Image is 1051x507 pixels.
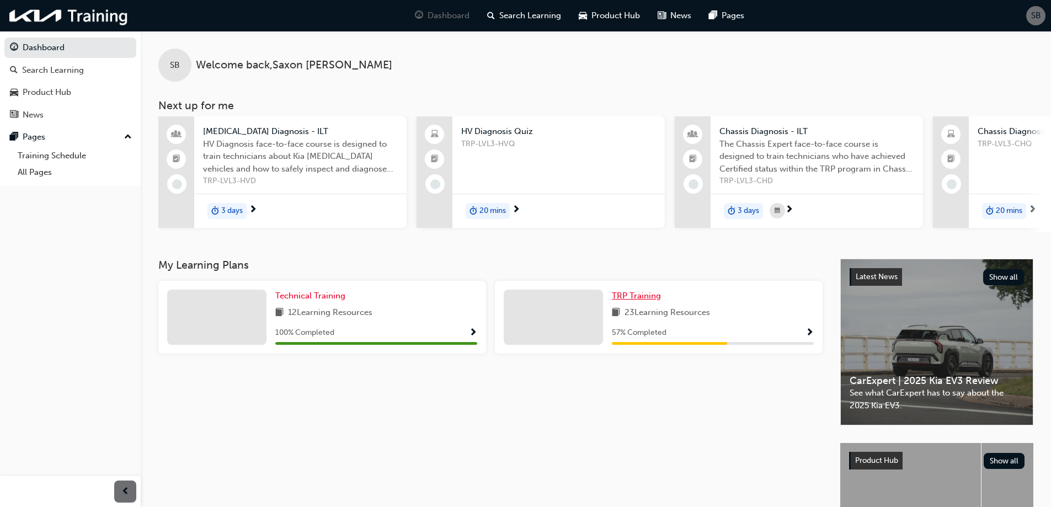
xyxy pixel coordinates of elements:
a: news-iconNews [649,4,700,27]
span: 3 days [738,205,759,217]
a: Product HubShow all [849,452,1025,469]
span: car-icon [579,9,587,23]
div: Search Learning [22,64,84,77]
button: SB [1026,6,1045,25]
span: news-icon [658,9,666,23]
span: laptop-icon [431,127,439,142]
a: guage-iconDashboard [406,4,478,27]
span: duration-icon [986,204,994,218]
span: Product Hub [591,9,640,22]
span: next-icon [249,205,257,215]
span: pages-icon [10,132,18,142]
span: News [670,9,691,22]
span: The Chassis Expert face-to-face course is designed to train technicians who have achieved Certifi... [719,138,914,175]
span: news-icon [10,110,18,120]
span: prev-icon [121,485,130,499]
span: duration-icon [728,204,735,218]
h3: Next up for me [141,99,1051,112]
button: Show all [983,269,1025,285]
span: Search Learning [499,9,561,22]
a: Product Hub [4,82,136,103]
span: learningRecordVerb_NONE-icon [430,179,440,189]
span: booktick-icon [947,152,955,167]
span: 23 Learning Resources [625,306,710,320]
span: SB [170,59,180,72]
span: TRP-LVL3-HVQ [461,138,656,151]
span: TRP Training [612,291,661,301]
span: SB [1031,9,1041,22]
span: 100 % Completed [275,327,334,339]
span: Pages [722,9,744,22]
span: booktick-icon [689,152,697,167]
div: News [23,109,44,121]
span: booktick-icon [431,152,439,167]
span: HV Diagnosis face-to-face course is designed to train technicians about Kia [MEDICAL_DATA] vehicl... [203,138,398,175]
a: Chassis Diagnosis - ILTThe Chassis Expert face-to-face course is designed to train technicians wh... [675,116,923,228]
h3: My Learning Plans [158,259,823,271]
span: booktick-icon [173,152,180,167]
a: car-iconProduct Hub [570,4,649,27]
span: 12 Learning Resources [288,306,372,320]
span: search-icon [10,66,18,76]
span: learningRecordVerb_NONE-icon [947,179,957,189]
span: Show Progress [469,328,477,338]
span: Show Progress [805,328,814,338]
span: duration-icon [211,204,219,218]
div: Pages [23,131,45,143]
a: search-iconSearch Learning [478,4,570,27]
span: Dashboard [428,9,470,22]
span: [MEDICAL_DATA] Diagnosis - ILT [203,125,398,138]
span: Welcome back , Saxon [PERSON_NAME] [196,59,392,72]
a: Training Schedule [13,147,136,164]
span: learningRecordVerb_NONE-icon [689,179,698,189]
a: HV Diagnosis QuizTRP-LVL3-HVQduration-icon20 mins [417,116,665,228]
a: Technical Training [275,290,350,302]
span: people-icon [689,127,697,142]
span: book-icon [275,306,284,320]
span: CarExpert | 2025 Kia EV3 Review [850,375,1024,387]
a: Latest NewsShow all [850,268,1024,286]
span: 20 mins [996,205,1022,217]
div: Product Hub [23,86,71,99]
span: next-icon [785,205,793,215]
a: Search Learning [4,60,136,81]
span: See what CarExpert has to say about the 2025 Kia EV3. [850,387,1024,412]
span: 3 days [221,205,243,217]
button: Pages [4,127,136,147]
span: duration-icon [470,204,477,218]
span: car-icon [10,88,18,98]
span: guage-icon [10,43,18,53]
span: calendar-icon [775,204,780,218]
a: Latest NewsShow allCarExpert | 2025 Kia EV3 ReviewSee what CarExpert has to say about the 2025 Ki... [840,259,1033,425]
span: learningRecordVerb_NONE-icon [172,179,182,189]
span: pages-icon [709,9,717,23]
span: laptop-icon [947,127,955,142]
button: Show all [984,453,1025,469]
span: Technical Training [275,291,345,301]
span: next-icon [512,205,520,215]
span: next-icon [1028,205,1037,215]
a: [MEDICAL_DATA] Diagnosis - ILTHV Diagnosis face-to-face course is designed to train technicians a... [158,116,407,228]
button: Show Progress [805,326,814,340]
span: Latest News [856,272,898,281]
a: Dashboard [4,38,136,58]
a: pages-iconPages [700,4,753,27]
span: search-icon [487,9,495,23]
span: 57 % Completed [612,327,666,339]
img: kia-training [6,4,132,27]
span: up-icon [124,130,132,145]
a: News [4,105,136,125]
span: guage-icon [415,9,423,23]
span: people-icon [173,127,180,142]
span: 20 mins [479,205,506,217]
button: Show Progress [469,326,477,340]
span: Chassis Diagnosis - ILT [719,125,914,138]
span: TRP-LVL3-CHD [719,175,914,188]
a: TRP Training [612,290,665,302]
a: All Pages [13,164,136,181]
span: HV Diagnosis Quiz [461,125,656,138]
button: DashboardSearch LearningProduct HubNews [4,35,136,127]
span: TRP-LVL3-HVD [203,175,398,188]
